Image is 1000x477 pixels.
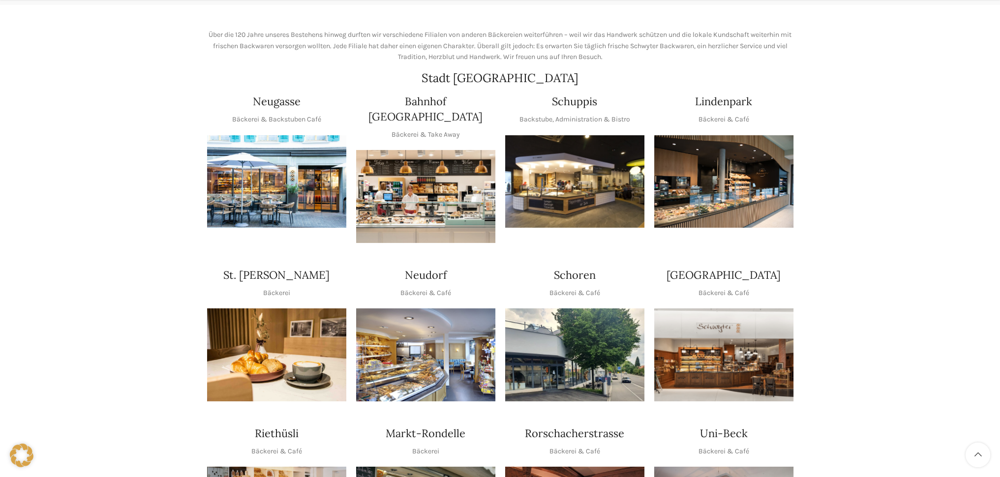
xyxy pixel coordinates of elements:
[412,446,439,457] p: Bäckerei
[356,150,495,243] img: Bahnhof St. Gallen
[667,268,781,283] h4: [GEOGRAPHIC_DATA]
[505,308,644,401] img: 0842cc03-b884-43c1-a0c9-0889ef9087d6 copy
[251,446,302,457] p: Bäckerei & Café
[386,426,465,441] h4: Markt-Rondelle
[525,426,624,441] h4: Rorschacherstrasse
[232,114,321,125] p: Bäckerei & Backstuben Café
[207,72,793,84] h2: Stadt [GEOGRAPHIC_DATA]
[505,308,644,401] div: 1 / 1
[223,268,330,283] h4: St. [PERSON_NAME]
[654,308,793,401] div: 1 / 1
[505,135,644,228] div: 1 / 1
[253,94,301,109] h4: Neugasse
[698,446,749,457] p: Bäckerei & Café
[356,150,495,243] div: 1 / 1
[400,288,451,298] p: Bäckerei & Café
[966,443,990,467] a: Scroll to top button
[356,308,495,401] div: 1 / 1
[263,288,290,298] p: Bäckerei
[549,288,600,298] p: Bäckerei & Café
[695,94,752,109] h4: Lindenpark
[519,114,630,125] p: Backstube, Administration & Bistro
[698,114,749,125] p: Bäckerei & Café
[654,135,793,228] img: 017-e1571925257345
[207,308,346,401] img: schwyter-23
[207,135,346,228] div: 1 / 1
[405,268,447,283] h4: Neudorf
[207,308,346,401] div: 1 / 1
[392,129,460,140] p: Bäckerei & Take Away
[554,268,596,283] h4: Schoren
[356,94,495,124] h4: Bahnhof [GEOGRAPHIC_DATA]
[698,288,749,298] p: Bäckerei & Café
[654,135,793,228] div: 1 / 1
[549,446,600,457] p: Bäckerei & Café
[255,426,299,441] h4: Riethüsli
[207,135,346,228] img: Neugasse
[356,308,495,401] img: Neudorf_1
[207,30,793,62] p: Über die 120 Jahre unseres Bestehens hinweg durften wir verschiedene Filialen von anderen Bäckere...
[700,426,748,441] h4: Uni-Beck
[654,308,793,401] img: Schwyter-1800x900
[552,94,597,109] h4: Schuppis
[505,135,644,228] img: 150130-Schwyter-013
